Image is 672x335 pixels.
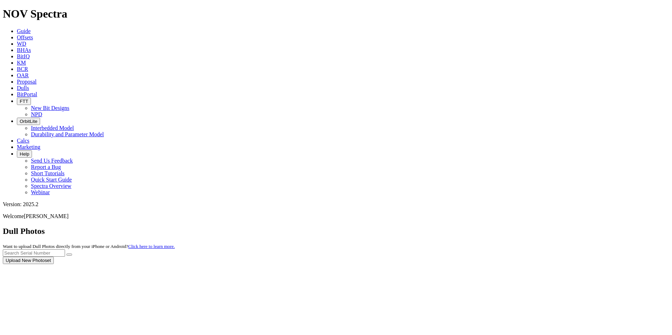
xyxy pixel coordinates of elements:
a: KM [17,60,26,66]
a: Proposal [17,79,37,85]
a: BHAs [17,47,31,53]
h1: NOV Spectra [3,7,669,20]
a: Interbedded Model [31,125,74,131]
div: Version: 2025.2 [3,201,669,208]
h2: Dull Photos [3,226,669,236]
a: OAR [17,72,29,78]
a: New Bit Designs [31,105,69,111]
a: Send Us Feedback [31,158,73,164]
a: Spectra Overview [31,183,71,189]
p: Welcome [3,213,669,219]
button: OrbitLite [17,118,40,125]
a: BitPortal [17,91,37,97]
a: BitIQ [17,53,30,59]
a: Durability and Parameter Model [31,131,104,137]
a: Click here to learn more. [128,244,175,249]
a: Quick Start Guide [31,177,72,183]
a: Marketing [17,144,40,150]
a: BCR [17,66,28,72]
a: Calcs [17,138,30,144]
a: WD [17,41,26,47]
a: Guide [17,28,31,34]
button: Help [17,150,32,158]
span: [PERSON_NAME] [24,213,69,219]
a: Offsets [17,34,33,40]
button: FTT [17,98,31,105]
a: Dulls [17,85,29,91]
a: Report a Bug [31,164,61,170]
span: OrbitLite [20,119,37,124]
small: Want to upload Dull Photos directly from your iPhone or Android? [3,244,175,249]
span: FTT [20,99,28,104]
input: Search Serial Number [3,249,65,257]
a: Short Tutorials [31,170,65,176]
a: NPD [31,111,42,117]
button: Upload New Photoset [3,257,54,264]
span: Help [20,151,29,157]
a: Webinar [31,189,50,195]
